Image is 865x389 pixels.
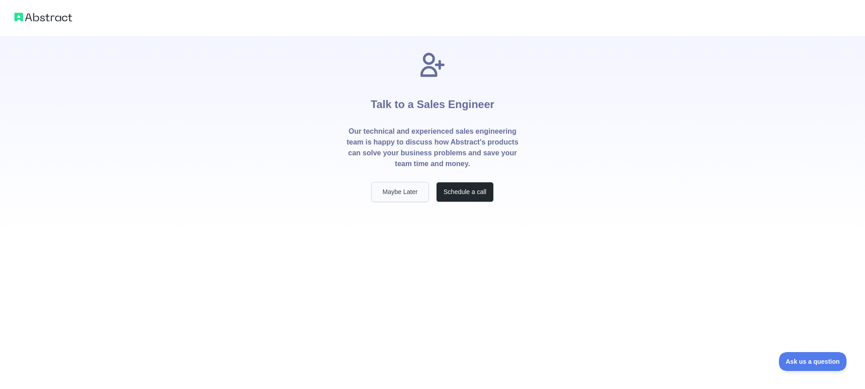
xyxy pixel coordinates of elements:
button: Schedule a call [436,182,494,202]
h1: Talk to a Sales Engineer [371,79,494,126]
p: Our technical and experienced sales engineering team is happy to discuss how Abstract's products ... [346,126,519,169]
iframe: Toggle Customer Support [779,352,847,371]
img: Abstract logo [14,11,72,23]
button: Maybe Later [371,182,429,202]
